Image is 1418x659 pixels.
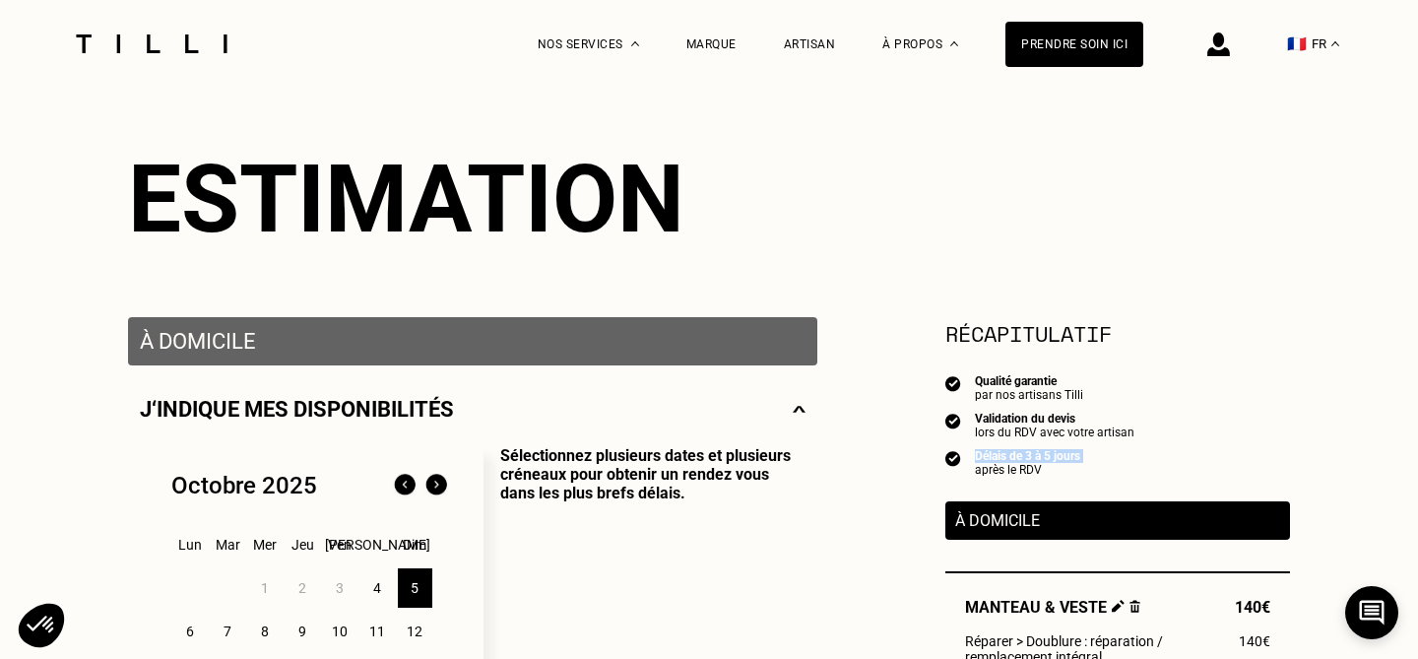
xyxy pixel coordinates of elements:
img: svg+xml;base64,PHN2ZyBmaWxsPSJub25lIiBoZWlnaHQ9IjE0IiB2aWV3Qm94PSIwIDAgMjggMTQiIHdpZHRoPSIyOCIgeG... [793,397,806,422]
div: Délais de 3 à 5 jours [975,449,1080,463]
div: 9 [286,612,320,651]
img: Menu déroulant à propos [950,41,958,46]
div: 10 [323,612,357,651]
a: Artisan [784,37,836,51]
section: Récapitulatif [945,317,1290,350]
img: Mois précédent [389,470,420,501]
div: lors du RDV avec votre artisan [975,426,1134,439]
span: 140€ [1235,598,1270,617]
div: Validation du devis [975,412,1134,426]
div: par nos artisans Tilli [975,388,1083,402]
img: Mois suivant [420,470,452,501]
div: 12 [398,612,432,651]
img: Logo du service de couturière Tilli [69,34,234,53]
span: 🇫🇷 [1287,34,1307,53]
div: après le RDV [975,463,1080,477]
p: J‘indique mes disponibilités [140,397,454,422]
div: 5 [398,568,432,608]
img: icon list info [945,412,961,429]
div: 11 [360,612,395,651]
img: menu déroulant [1331,41,1339,46]
div: Estimation [128,144,1290,254]
img: Supprimer [1129,600,1140,613]
p: À domicile [140,329,806,354]
img: Éditer [1112,600,1125,613]
div: 4 [360,568,395,608]
img: icône connexion [1207,33,1230,56]
img: icon list info [945,449,961,467]
a: Marque [686,37,737,51]
div: Qualité garantie [975,374,1083,388]
a: Prendre soin ici [1005,22,1143,67]
p: À domicile [955,511,1280,530]
img: icon list info [945,374,961,392]
div: Octobre 2025 [171,472,317,499]
img: Menu déroulant [631,41,639,46]
div: 6 [173,612,208,651]
span: Manteau & veste [965,598,1140,617]
div: 8 [248,612,283,651]
div: 7 [211,612,245,651]
span: 140€ [1239,633,1270,649]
